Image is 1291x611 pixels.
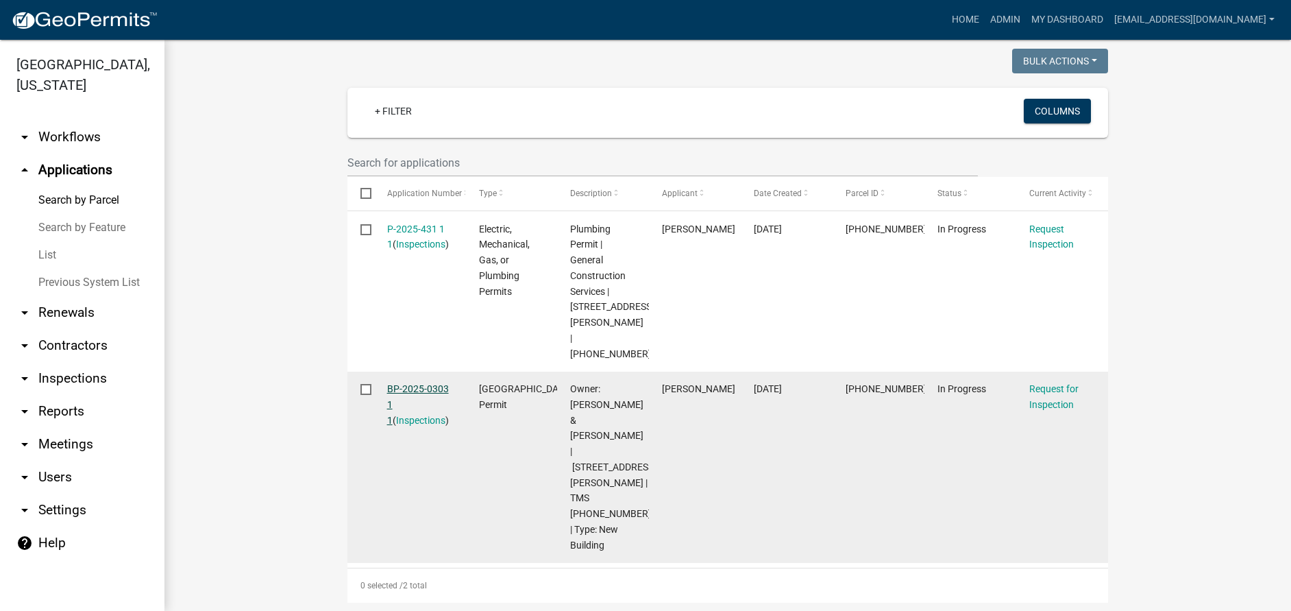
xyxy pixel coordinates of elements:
a: Inspections [396,239,445,250]
a: [EMAIL_ADDRESS][DOMAIN_NAME] [1109,7,1280,33]
a: BP-2025-0303 1 1 [387,383,449,426]
i: arrow_drop_down [16,502,33,518]
span: Description [570,189,612,198]
datatable-header-cell: Current Activity [1016,177,1108,210]
a: Request for Inspection [1029,383,1079,410]
a: + Filter [364,99,423,123]
i: arrow_drop_up [16,162,33,178]
span: Current Activity [1029,189,1086,198]
span: Plumbing Permit | General Construction Services | 555 MCNEILL RD | 123-00-00-055 [570,224,654,359]
span: Robert Weichmann [662,383,735,394]
span: Date Created [754,189,802,198]
span: Electric, Mechanical, Gas, or Plumbing Permits [479,224,530,297]
datatable-header-cell: Type [465,177,557,210]
i: arrow_drop_down [16,370,33,387]
span: 0 selected / [360,581,403,590]
span: Abbeville County Building Permit [479,383,571,410]
span: 09/08/2025 [754,224,782,235]
span: 123-00-00-055 [846,383,926,394]
a: My Dashboard [1026,7,1109,33]
div: ( ) [387,381,453,428]
a: P-2025-431 1 1 [387,224,445,250]
i: arrow_drop_down [16,403,33,420]
i: help [16,535,33,551]
span: Robert Weichmann [662,224,735,235]
span: Owner: WALLACE JOSEPH & EMILY | 555 MCNEILL RD | TMS 123-00-00-055 | Type: New Building [570,383,656,551]
datatable-header-cell: Select [347,177,373,210]
button: Bulk Actions [1012,49,1108,73]
a: Request Inspection [1029,224,1074,250]
i: arrow_drop_down [16,469,33,486]
a: Inspections [396,415,445,426]
div: ( ) [387,221,453,253]
i: arrow_drop_down [16,337,33,354]
span: 09/08/2025 [754,383,782,394]
span: Applicant [662,189,698,198]
datatable-header-cell: Status [924,177,1016,210]
span: 123-00-00-055 [846,224,926,235]
button: Columns [1024,99,1091,123]
span: Application Number [387,189,462,198]
datatable-header-cell: Description [557,177,649,210]
a: Admin [985,7,1026,33]
span: Status [937,189,961,198]
datatable-header-cell: Applicant [649,177,741,210]
datatable-header-cell: Date Created [741,177,833,210]
i: arrow_drop_down [16,436,33,453]
span: In Progress [937,224,986,235]
datatable-header-cell: Application Number [373,177,465,210]
input: Search for applications [347,149,978,177]
i: arrow_drop_down [16,304,33,321]
i: arrow_drop_down [16,129,33,145]
span: Parcel ID [846,189,878,198]
span: In Progress [937,383,986,394]
a: Home [946,7,985,33]
datatable-header-cell: Parcel ID [833,177,924,210]
span: Type [479,189,497,198]
div: 2 total [347,568,1108,603]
